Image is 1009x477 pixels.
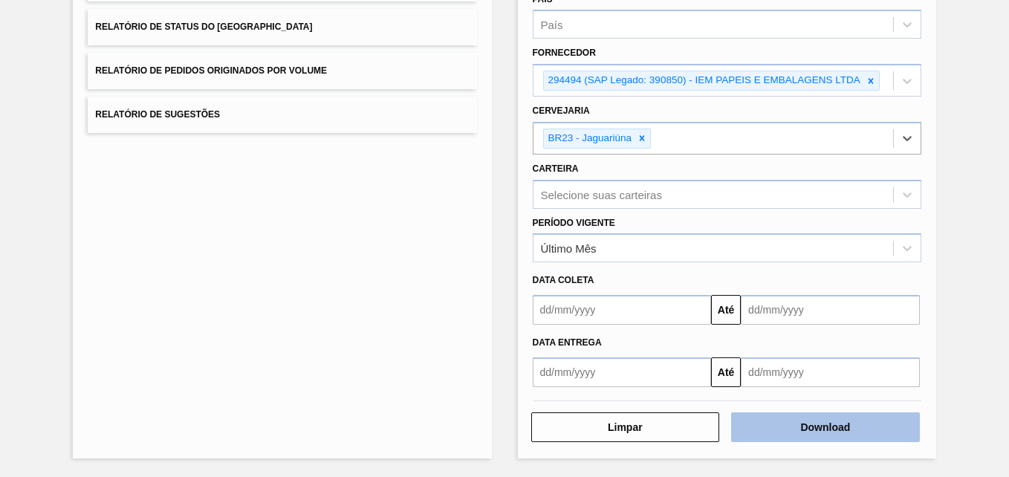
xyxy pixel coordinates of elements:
[533,106,590,116] label: Cervejaria
[533,337,602,348] span: Data entrega
[741,295,920,325] input: dd/mm/yyyy
[533,163,579,174] label: Carteira
[533,295,712,325] input: dd/mm/yyyy
[541,188,662,201] div: Selecione suas carteiras
[544,129,635,148] div: BR23 - Jaguariúna
[533,275,594,285] span: Data coleta
[544,71,863,90] div: 294494 (SAP Legado: 390850) - IEM PAPEIS E EMBALAGENS LTDA
[88,53,476,89] button: Relatório de Pedidos Originados por Volume
[533,357,712,387] input: dd/mm/yyyy
[533,218,615,228] label: Período Vigente
[88,9,476,45] button: Relatório de Status do [GEOGRAPHIC_DATA]
[541,19,563,31] div: País
[541,242,597,255] div: Último Mês
[711,295,741,325] button: Até
[95,22,312,32] span: Relatório de Status do [GEOGRAPHIC_DATA]
[531,412,720,442] button: Limpar
[731,412,920,442] button: Download
[95,65,327,76] span: Relatório de Pedidos Originados por Volume
[95,109,220,120] span: Relatório de Sugestões
[88,97,476,133] button: Relatório de Sugestões
[741,357,920,387] input: dd/mm/yyyy
[533,48,596,58] label: Fornecedor
[711,357,741,387] button: Até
